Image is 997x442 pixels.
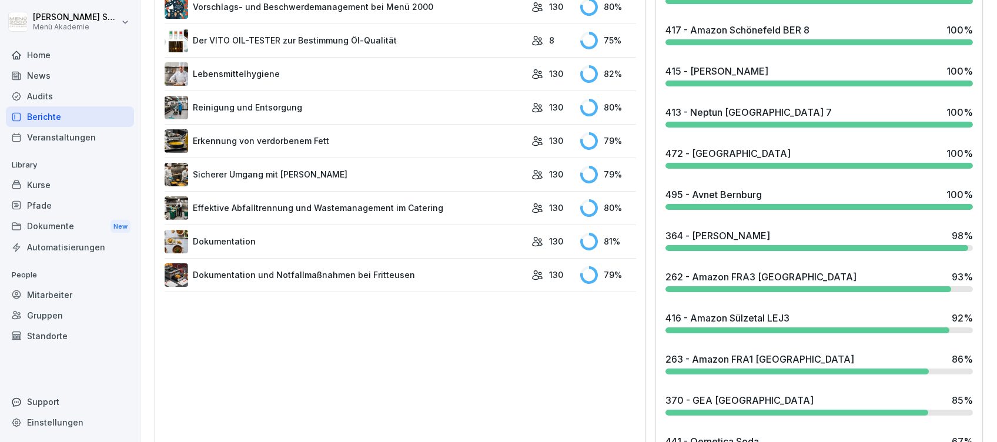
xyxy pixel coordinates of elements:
div: 75 % [580,32,636,49]
p: People [6,266,134,284]
div: 417 - Amazon Schönefeld BER 8 [665,23,809,37]
a: Lebensmittelhygiene [165,62,526,86]
div: 93 % [952,270,973,284]
p: 130 [549,68,563,80]
a: Pfade [6,195,134,216]
div: 495 - Avnet Bernburg [665,187,762,202]
p: 130 [549,135,563,147]
a: 415 - [PERSON_NAME]100% [661,59,978,91]
div: 472 - [GEOGRAPHIC_DATA] [665,146,791,160]
a: 413 - Neptun [GEOGRAPHIC_DATA] 7100% [661,101,978,132]
div: 82 % [580,65,636,83]
div: 79 % [580,132,636,150]
a: 417 - Amazon Schönefeld BER 8100% [661,18,978,50]
div: 262 - Amazon FRA3 [GEOGRAPHIC_DATA] [665,270,857,284]
div: 81 % [580,233,636,250]
img: jz0fz12u36edh1e04itkdbcq.png [165,62,188,86]
a: Der VITO OIL-TESTER zur Bestimmung Öl-Qualität [165,29,526,52]
a: 364 - [PERSON_NAME]98% [661,224,978,256]
div: Dokumente [6,216,134,237]
img: oyzz4yrw5r2vs0n5ee8wihvj.png [165,163,188,186]
img: jg117puhp44y4en97z3zv7dk.png [165,230,188,253]
a: DokumenteNew [6,216,134,237]
a: Veranstaltungen [6,127,134,148]
div: 100 % [946,64,973,78]
div: 79 % [580,166,636,183]
a: Berichte [6,106,134,127]
div: 263 - Amazon FRA1 [GEOGRAPHIC_DATA] [665,352,854,366]
a: Standorte [6,326,134,346]
div: New [111,220,131,233]
p: 8 [549,34,554,46]
a: Dokumentation und Notfallmaßnahmen bei Fritteusen [165,263,526,287]
p: 130 [549,235,563,247]
a: Audits [6,86,134,106]
a: 263 - Amazon FRA1 [GEOGRAPHIC_DATA]86% [661,347,978,379]
div: 100 % [946,146,973,160]
a: Einstellungen [6,412,134,433]
p: 130 [549,168,563,180]
a: Kurse [6,175,134,195]
a: Effektive Abfalltrennung und Wastemanagement im Catering [165,196,526,220]
div: 98 % [952,229,973,243]
p: 130 [549,202,563,214]
a: Sicherer Umgang mit [PERSON_NAME] [165,163,526,186]
img: nskg7vq6i7f4obzkcl4brg5j.png [165,96,188,119]
div: 80 % [580,99,636,116]
a: Dokumentation [165,230,526,253]
p: Library [6,156,134,175]
div: 370 - GEA [GEOGRAPHIC_DATA] [665,393,814,407]
div: 85 % [952,393,973,407]
a: Gruppen [6,305,134,326]
a: 262 - Amazon FRA3 [GEOGRAPHIC_DATA]93% [661,265,978,297]
a: 416 - Amazon Sülzetal LEJ392% [661,306,978,338]
div: 415 - [PERSON_NAME] [665,64,768,78]
a: 370 - GEA [GEOGRAPHIC_DATA]85% [661,389,978,420]
div: 413 - Neptun [GEOGRAPHIC_DATA] 7 [665,105,832,119]
div: 100 % [946,187,973,202]
div: 416 - Amazon Sülzetal LEJ3 [665,311,789,325]
div: 100 % [946,23,973,37]
p: 130 [549,1,563,13]
p: Menü Akademie [33,23,119,31]
a: Erkennung von verdorbenem Fett [165,129,526,153]
div: 80 % [580,199,636,217]
a: Mitarbeiter [6,284,134,305]
a: News [6,65,134,86]
img: vqex8dna0ap6n9z3xzcqrj3m.png [165,129,188,153]
div: 92 % [952,311,973,325]
a: 495 - Avnet Bernburg100% [661,183,978,215]
div: 100 % [946,105,973,119]
div: 79 % [580,266,636,284]
a: Automatisierungen [6,237,134,257]
div: 364 - [PERSON_NAME] [665,229,770,243]
img: he669w9sgyb8g06jkdrmvx6u.png [165,196,188,220]
p: 130 [549,269,563,281]
div: Support [6,391,134,412]
a: Reinigung und Entsorgung [165,96,526,119]
img: t30obnioake0y3p0okzoia1o.png [165,263,188,287]
a: Home [6,45,134,65]
div: 86 % [952,352,973,366]
img: up30sq4qohmlf9oyka1pt50j.png [165,29,188,52]
p: [PERSON_NAME] Schülzke [33,12,119,22]
p: 130 [549,101,563,113]
a: 472 - [GEOGRAPHIC_DATA]100% [661,142,978,173]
